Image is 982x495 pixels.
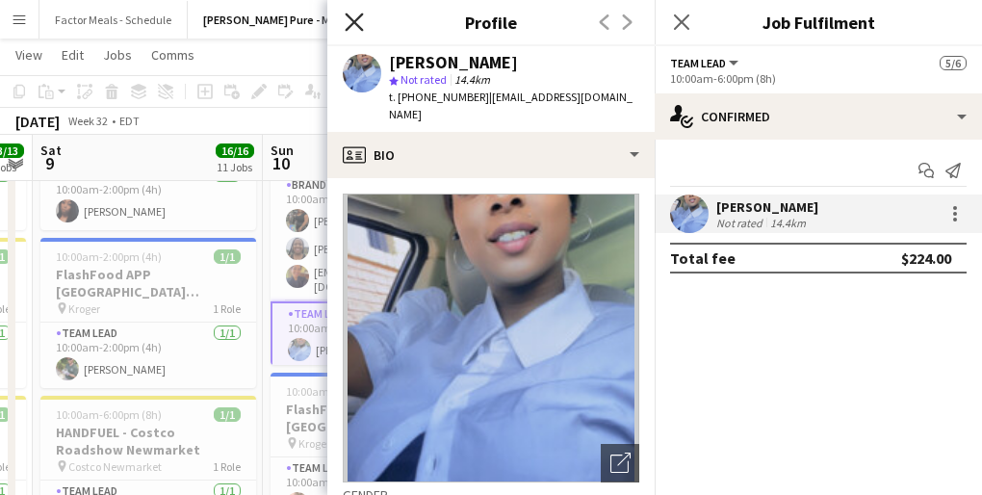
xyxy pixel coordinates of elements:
a: Edit [54,42,91,67]
span: Sun [271,142,294,159]
div: EDT [119,114,140,128]
span: Costco Newmarket [68,459,162,474]
button: Team Lead [670,56,741,70]
h3: Profile [327,10,655,35]
span: 14.4km [451,72,494,87]
div: Confirmed [655,93,982,140]
a: Comms [143,42,202,67]
span: 10:00am-6:00pm (8h) [56,407,162,422]
div: [DATE] [15,112,60,131]
span: 16/16 [216,143,254,158]
h3: HANDFUEL - Costco Roadshow Newmarket [40,424,256,458]
span: Not rated [401,72,447,87]
app-card-role: Team Lead1/110:00am-2:00pm (4h)[PERSON_NAME] [40,165,256,230]
app-job-card: 10:00am-6:00pm (8h)5/6FlashFood - Carytown Watermelon Festival Carytwon Watermelon Festival3 Role... [271,80,486,365]
span: Kroger [298,436,330,451]
a: Jobs [95,42,140,67]
div: Total fee [670,248,736,268]
span: 10:00am-2:00pm (4h) [286,384,392,399]
h3: FlashFood APP [GEOGRAPHIC_DATA] [GEOGRAPHIC_DATA][US_STATE] #515 [271,401,486,435]
div: 10:00am-6:00pm (8h) [670,71,967,86]
app-card-role: Team Lead1/110:00am-6:00pm (8h)[PERSON_NAME] [271,301,486,371]
span: Sat [40,142,62,159]
span: Jobs [103,46,132,64]
span: 10 [268,152,294,174]
span: Comms [151,46,194,64]
div: [PERSON_NAME] [389,54,518,71]
app-card-role: Brand Ambassador3/310:00am-6:00pm (8h)[PERSON_NAME][PERSON_NAME][EMAIL_ADDRESS][DOMAIN_NAME] [PER... [271,174,486,301]
button: Factor Meals - Schedule [39,1,188,39]
span: t. [PHONE_NUMBER] [389,90,489,104]
button: [PERSON_NAME] Pure - Main Schedule [188,1,413,39]
h3: Job Fulfilment [655,10,982,35]
span: View [15,46,42,64]
img: Crew avatar or photo [343,194,639,482]
span: | [EMAIL_ADDRESS][DOMAIN_NAME] [389,90,633,121]
span: Edit [62,46,84,64]
span: 1 Role [213,301,241,316]
span: Kroger [68,301,100,316]
div: Not rated [716,216,766,230]
div: [PERSON_NAME] [716,198,818,216]
div: 14.4km [766,216,810,230]
span: 10:00am-2:00pm (4h) [56,249,162,264]
app-card-role: Team Lead1/110:00am-2:00pm (4h)[PERSON_NAME] [40,323,256,388]
div: 11 Jobs [217,160,253,174]
div: Open photos pop-in [601,444,639,482]
span: Team Lead [670,56,726,70]
span: Week 32 [64,114,112,128]
app-job-card: 10:00am-2:00pm (4h)1/1FlashFood APP [GEOGRAPHIC_DATA] [GEOGRAPHIC_DATA][US_STATE] #514 Kroger1 Ro... [40,238,256,388]
h3: FlashFood APP [GEOGRAPHIC_DATA] [GEOGRAPHIC_DATA][US_STATE] #514 [40,266,256,300]
div: Bio [327,132,655,178]
div: $224.00 [901,248,951,268]
a: View [8,42,50,67]
span: 1/1 [214,407,241,422]
span: 5/6 [940,56,967,70]
span: 1 Role [213,459,241,474]
span: 9 [38,152,62,174]
span: 1/1 [214,249,241,264]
